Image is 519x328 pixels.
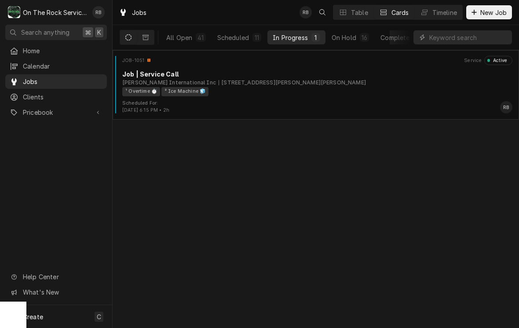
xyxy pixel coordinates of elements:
[23,77,102,86] span: Jobs
[362,33,367,42] div: 16
[5,105,107,120] a: Go to Pricebook
[122,79,216,87] div: Object Subtext Primary
[122,100,169,114] div: Card Footer Extra Context
[432,8,457,17] div: Timeline
[97,28,101,37] span: K
[300,6,312,18] div: RB
[23,8,88,17] div: On The Rock Services
[122,87,160,96] div: ¹ Overtime ⏱️
[429,30,508,44] input: Keyword search
[490,57,507,64] div: Active
[500,101,512,113] div: Card Footer Primary Content
[464,57,482,64] div: Object Extra Context Header
[5,285,107,299] a: Go to What's New
[85,28,91,37] span: ⌘
[21,28,69,37] span: Search anything
[161,87,209,96] div: ² Ice Machine 🧊
[484,56,512,65] div: Object Status
[122,87,509,96] div: Object Tag List
[116,69,515,96] div: Card Body
[97,312,101,321] span: C
[23,272,102,281] span: Help Center
[116,100,515,114] div: Card Footer
[166,33,192,42] div: All Open
[197,33,204,42] div: 41
[351,8,368,17] div: Table
[466,5,512,19] button: New Job
[5,90,107,104] a: Clients
[8,6,20,18] div: O
[5,59,107,73] a: Calendar
[500,101,512,113] div: Ray Beals's Avatar
[92,6,105,18] div: RB
[479,8,508,17] span: New Job
[122,57,144,64] div: Object ID
[5,270,107,284] a: Go to Help Center
[332,33,356,42] div: On Hold
[116,56,515,65] div: Card Header
[23,313,43,321] span: Create
[122,56,151,65] div: Card Header Primary Content
[23,92,102,102] span: Clients
[8,6,20,18] div: On The Rock Services's Avatar
[122,79,512,87] div: Object Subtext
[5,44,107,58] a: Home
[122,107,169,114] div: Object Extra Context Footer Value
[122,107,169,113] span: [DATE] 6:15 PM • 2h
[464,56,512,65] div: Card Header Secondary Content
[217,33,249,42] div: Scheduled
[122,69,512,79] div: Object Title
[313,33,318,42] div: 1
[23,46,102,55] span: Home
[300,6,312,18] div: Ray Beals's Avatar
[391,8,409,17] div: Cards
[23,288,102,297] span: What's New
[273,33,308,42] div: In Progress
[315,5,329,19] button: Open search
[219,79,366,87] div: Object Subtext Secondary
[23,62,102,71] span: Calendar
[5,74,107,89] a: Jobs
[92,6,105,18] div: Ray Beals's Avatar
[500,101,512,113] div: RB
[5,25,107,40] button: Search anything⌘K
[122,100,169,107] div: Object Extra Context Footer Label
[380,33,413,42] div: Completed
[113,50,519,120] div: Job Card: JOB-1051
[254,33,259,42] div: 11
[23,108,89,117] span: Pricebook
